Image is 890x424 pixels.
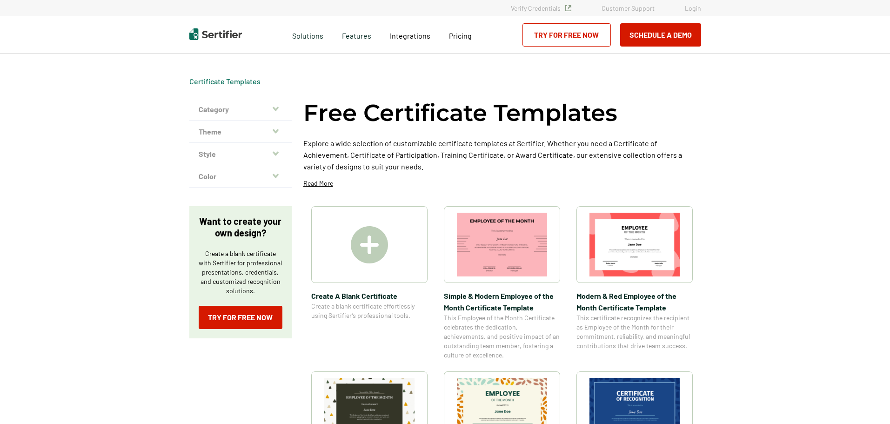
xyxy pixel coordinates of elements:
[390,29,430,40] a: Integrations
[311,290,428,302] span: Create A Blank Certificate
[449,31,472,40] span: Pricing
[189,121,292,143] button: Theme
[449,29,472,40] a: Pricing
[444,290,560,313] span: Simple & Modern Employee of the Month Certificate Template
[189,77,261,86] div: Breadcrumb
[685,4,701,12] a: Login
[576,206,693,360] a: Modern & Red Employee of the Month Certificate TemplateModern & Red Employee of the Month Certifi...
[189,98,292,121] button: Category
[390,31,430,40] span: Integrations
[511,4,571,12] a: Verify Credentials
[199,249,282,296] p: Create a blank certificate with Sertifier for professional presentations, credentials, and custom...
[189,165,292,188] button: Color
[189,77,261,86] a: Certificate Templates
[189,28,242,40] img: Sertifier | Digital Credentialing Platform
[444,206,560,360] a: Simple & Modern Employee of the Month Certificate TemplateSimple & Modern Employee of the Month C...
[351,226,388,263] img: Create A Blank Certificate
[342,29,371,40] span: Features
[311,302,428,320] span: Create a blank certificate effortlessly using Sertifier’s professional tools.
[189,143,292,165] button: Style
[303,137,701,172] p: Explore a wide selection of customizable certificate templates at Sertifier. Whether you need a C...
[303,179,333,188] p: Read More
[522,23,611,47] a: Try for Free Now
[457,213,547,276] img: Simple & Modern Employee of the Month Certificate Template
[602,4,655,12] a: Customer Support
[199,215,282,239] p: Want to create your own design?
[292,29,323,40] span: Solutions
[576,290,693,313] span: Modern & Red Employee of the Month Certificate Template
[444,313,560,360] span: This Employee of the Month Certificate celebrates the dedication, achievements, and positive impa...
[303,98,617,128] h1: Free Certificate Templates
[589,213,680,276] img: Modern & Red Employee of the Month Certificate Template
[565,5,571,11] img: Verified
[576,313,693,350] span: This certificate recognizes the recipient as Employee of the Month for their commitment, reliabil...
[199,306,282,329] a: Try for Free Now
